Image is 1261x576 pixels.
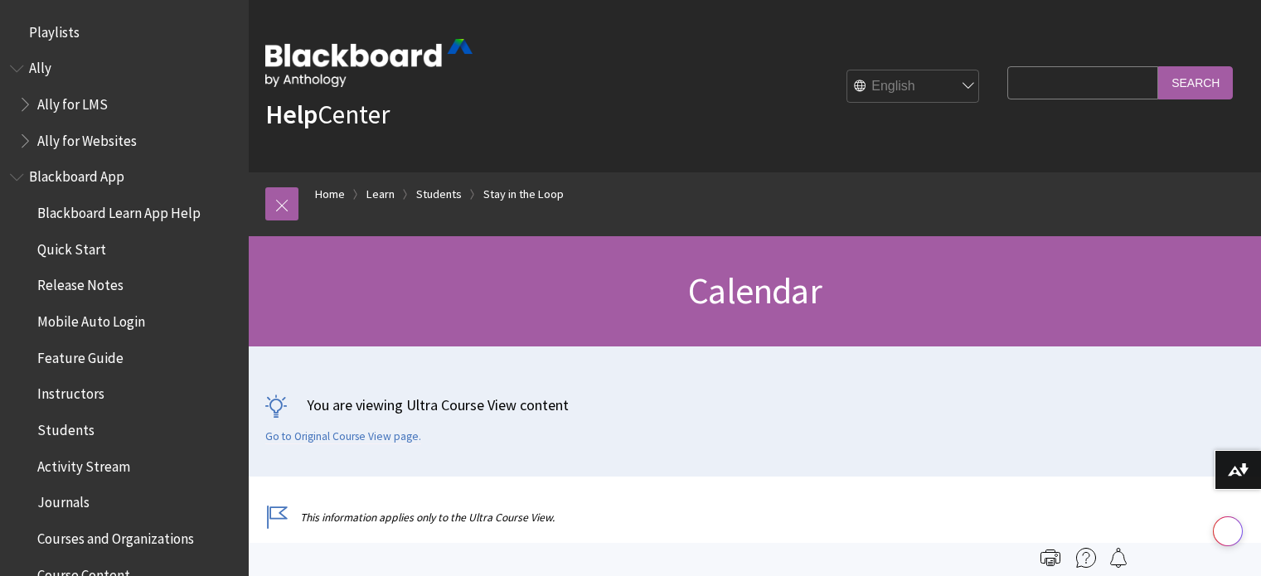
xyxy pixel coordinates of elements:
img: Print [1040,548,1060,568]
span: Students [37,416,95,438]
span: Journals [37,489,90,511]
span: Playlists [29,18,80,41]
img: Follow this page [1108,548,1128,568]
a: Stay in the Loop [483,184,564,205]
p: This information applies only to the Ultra Course View. [265,510,999,525]
span: Blackboard App [29,163,124,186]
select: Site Language Selector [847,70,980,104]
nav: Book outline for Anthology Ally Help [10,55,239,155]
a: HelpCenter [265,98,390,131]
span: Blackboard Learn App Help [37,199,201,221]
span: Calendar [688,268,822,313]
a: Learn [366,184,395,205]
img: Blackboard by Anthology [265,39,473,87]
a: Go to Original Course View page. [265,429,421,444]
span: Mobile Auto Login [37,307,145,330]
input: Search [1158,66,1233,99]
strong: Help [265,98,318,131]
span: Courses and Organizations [37,525,194,547]
span: Release Notes [37,272,124,294]
p: You are viewing Ultra Course View content [265,394,1244,415]
span: Ally for Websites [37,127,137,149]
span: Activity Stream [37,453,130,475]
a: Home [315,184,345,205]
span: Instructors [37,380,104,403]
span: Ally [29,55,51,77]
nav: Book outline for Playlists [10,18,239,46]
a: Students [416,184,462,205]
span: Feature Guide [37,344,124,366]
span: Ally for LMS [37,90,108,113]
img: More help [1076,548,1096,568]
span: Quick Start [37,235,106,258]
